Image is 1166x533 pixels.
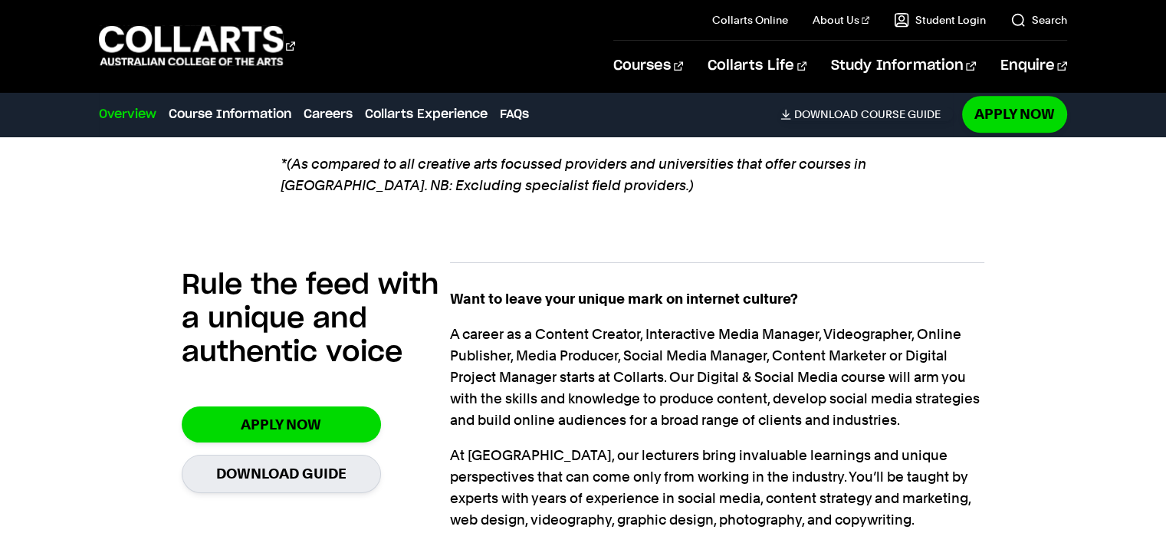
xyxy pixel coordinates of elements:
[500,105,529,123] a: FAQs
[708,41,806,91] a: Collarts Life
[182,455,381,492] a: Download Guide
[813,12,869,28] a: About Us
[450,324,985,431] p: A career as a Content Creator, Interactive Media Manager, Videographer, Online Publisher, Media P...
[962,96,1067,132] a: Apply Now
[712,12,788,28] a: Collarts Online
[450,291,798,307] strong: Want to leave your unique mark on internet culture?
[99,105,156,123] a: Overview
[831,41,975,91] a: Study Information
[613,41,683,91] a: Courses
[450,445,985,531] p: At [GEOGRAPHIC_DATA], our lecturers bring invaluable learnings and unique perspectives that can c...
[780,107,953,121] a: DownloadCourse Guide
[99,24,295,67] div: Go to homepage
[281,153,886,196] em: *(As compared to all creative arts focussed providers and universities that offer courses in [GEO...
[1000,41,1067,91] a: Enquire
[794,107,858,121] span: Download
[1010,12,1067,28] a: Search
[304,105,353,123] a: Careers
[182,406,381,443] a: Apply Now
[365,105,488,123] a: Collarts Experience
[169,105,291,123] a: Course Information
[182,268,450,370] h2: Rule the feed with a unique and authentic voice
[894,12,986,28] a: Student Login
